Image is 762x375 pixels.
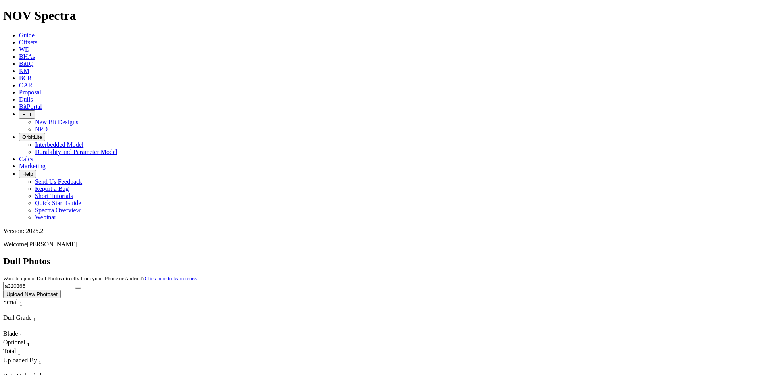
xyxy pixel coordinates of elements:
[38,357,41,363] span: Sort None
[27,241,77,248] span: [PERSON_NAME]
[3,256,759,267] h2: Dull Photos
[3,339,25,346] span: Optional
[3,357,78,365] div: Uploaded By Sort None
[3,330,18,337] span: Blade
[3,241,759,248] p: Welcome
[3,298,37,307] div: Serial Sort None
[3,323,59,330] div: Column Menu
[19,110,35,119] button: FTT
[22,171,33,177] span: Help
[3,348,31,356] div: Sort None
[3,8,759,23] h1: NOV Spectra
[35,148,117,155] a: Durability and Parameter Model
[18,350,21,356] sub: 1
[3,339,31,348] div: Sort None
[3,282,73,290] input: Search Serial Number
[35,119,78,125] a: New Bit Designs
[22,134,42,140] span: OrbitLite
[27,341,30,347] sub: 1
[3,357,37,363] span: Uploaded By
[3,339,31,348] div: Optional Sort None
[19,96,33,103] a: Dulls
[3,348,16,354] span: Total
[35,214,56,221] a: Webinar
[3,298,18,305] span: Serial
[3,330,31,339] div: Sort None
[145,275,198,281] a: Click here to learn more.
[19,103,42,110] a: BitPortal
[19,46,30,53] a: WD
[19,89,41,96] a: Proposal
[35,200,81,206] a: Quick Start Guide
[19,67,29,74] a: KM
[19,133,45,141] button: OrbitLite
[19,301,22,307] sub: 1
[3,365,78,373] div: Column Menu
[3,290,61,298] button: Upload New Photoset
[18,348,21,354] span: Sort None
[19,39,37,46] a: Offsets
[19,330,22,337] span: Sort None
[19,75,32,81] a: BCR
[3,298,37,314] div: Sort None
[35,141,83,148] a: Interbedded Model
[3,314,32,321] span: Dull Grade
[3,357,78,373] div: Sort None
[3,348,31,356] div: Total Sort None
[3,275,197,281] small: Want to upload Dull Photos directly from your iPhone or Android?
[33,317,36,323] sub: 1
[19,60,33,67] a: BitIQ
[27,339,30,346] span: Sort None
[19,170,36,178] button: Help
[22,112,32,117] span: FTT
[35,185,69,192] a: Report a Bug
[35,126,48,133] a: NPD
[19,333,22,338] sub: 1
[19,156,33,162] a: Calcs
[3,227,759,235] div: Version: 2025.2
[3,307,37,314] div: Column Menu
[3,314,59,330] div: Sort None
[19,82,33,88] a: OAR
[19,298,22,305] span: Sort None
[19,53,35,60] a: BHAs
[19,163,46,169] a: Marketing
[19,32,35,38] a: Guide
[3,330,31,339] div: Blade Sort None
[35,207,81,213] a: Spectra Overview
[33,314,36,321] span: Sort None
[35,192,73,199] a: Short Tutorials
[35,178,82,185] a: Send Us Feedback
[38,359,41,365] sub: 1
[3,314,59,323] div: Dull Grade Sort None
